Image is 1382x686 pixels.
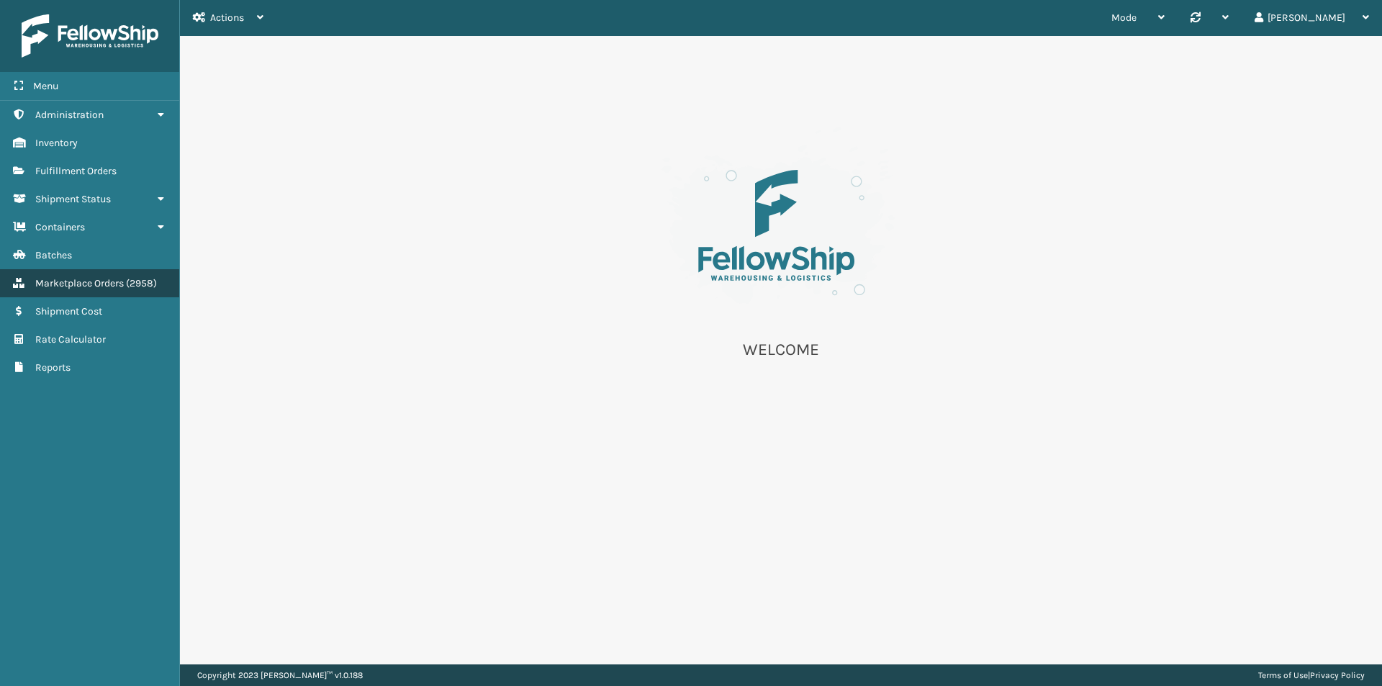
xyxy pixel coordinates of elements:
[210,12,244,24] span: Actions
[35,249,72,261] span: Batches
[35,221,85,233] span: Containers
[35,333,106,346] span: Rate Calculator
[197,664,363,686] p: Copyright 2023 [PERSON_NAME]™ v 1.0.188
[637,122,925,322] img: es-welcome.8eb42ee4.svg
[35,361,71,374] span: Reports
[1111,12,1137,24] span: Mode
[22,14,158,58] img: logo
[35,193,111,205] span: Shipment Status
[126,277,157,289] span: ( 2958 )
[35,165,117,177] span: Fulfillment Orders
[33,80,58,92] span: Menu
[1258,664,1365,686] div: |
[35,305,102,317] span: Shipment Cost
[35,137,78,149] span: Inventory
[1310,670,1365,680] a: Privacy Policy
[35,109,104,121] span: Administration
[637,339,925,361] p: WELCOME
[35,277,124,289] span: Marketplace Orders
[1258,670,1308,680] a: Terms of Use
